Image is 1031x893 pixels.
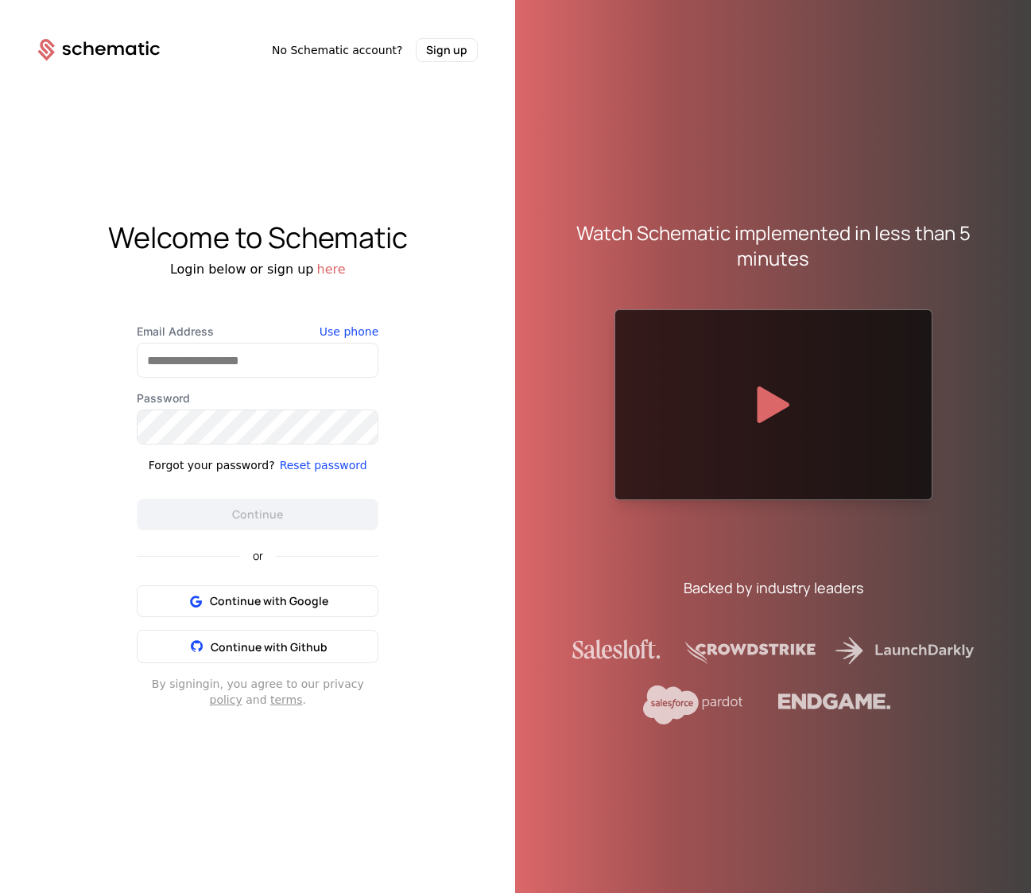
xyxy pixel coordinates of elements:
[272,42,403,58] span: No Schematic account?
[684,577,863,599] div: Backed by industry leaders
[210,693,242,706] a: policy
[317,260,346,279] button: here
[137,676,378,708] div: By signing in , you agree to our privacy and .
[137,324,378,340] label: Email Address
[211,639,328,654] span: Continue with Github
[210,593,328,609] span: Continue with Google
[137,390,378,406] label: Password
[137,499,378,530] button: Continue
[280,457,367,473] button: Reset password
[137,585,378,617] button: Continue with Google
[240,550,276,561] span: or
[137,630,378,663] button: Continue with Github
[416,38,478,62] button: Sign up
[149,457,275,473] div: Forgot your password?
[320,324,378,340] button: Use phone
[554,220,994,271] div: Watch Schematic implemented in less than 5 minutes
[270,693,303,706] a: terms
